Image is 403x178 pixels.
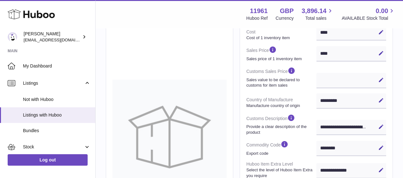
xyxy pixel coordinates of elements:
img: internalAdmin-11961@internal.huboo.com [8,32,17,42]
span: Bundles [23,128,90,134]
span: My Dashboard [23,63,90,69]
strong: 11961 [250,7,268,15]
span: [EMAIL_ADDRESS][DOMAIN_NAME] [24,37,94,42]
dt: Commodity Code [246,138,316,159]
div: Huboo Ref [246,15,268,21]
strong: Sales value to be declared to customs for item sales [246,77,315,88]
dt: Customs Description [246,111,316,138]
dt: Country of Manufacture [246,94,316,111]
span: 3,896.14 [302,7,327,15]
span: Stock [23,144,84,150]
dt: Cost [246,26,316,43]
a: 3,896.14 Total sales [302,7,334,21]
strong: GBP [280,7,293,15]
strong: Manufacture country of origin [246,103,315,109]
div: Currency [276,15,294,21]
strong: Cost of 1 inventory item [246,35,315,41]
span: Listings with Huboo [23,112,90,118]
span: 0.00 [376,7,388,15]
strong: Provide a clear description of the product [246,124,315,135]
span: Not with Huboo [23,96,90,103]
a: Log out [8,154,88,166]
dt: Sales Price [246,43,316,64]
span: Listings [23,80,84,86]
a: 0.00 AVAILABLE Stock Total [342,7,395,21]
span: AVAILABLE Stock Total [342,15,395,21]
strong: Export code [246,151,315,156]
span: Total sales [305,15,334,21]
strong: Sales price of 1 inventory item [246,56,315,62]
div: [PERSON_NAME] [24,31,81,43]
dt: Customs Sales Price [246,64,316,90]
